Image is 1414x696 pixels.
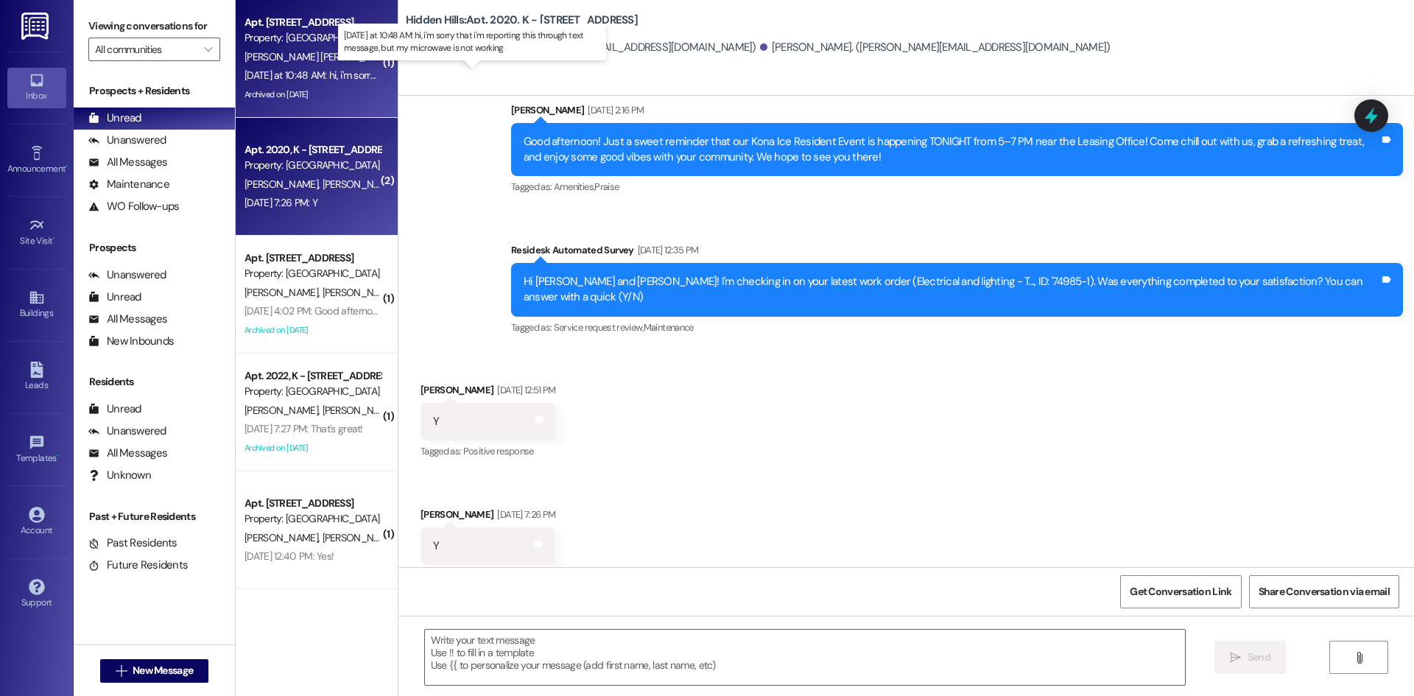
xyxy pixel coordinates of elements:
span: Positive response [463,445,534,457]
input: All communities [95,38,197,61]
div: Residents [74,374,235,390]
div: All Messages [88,155,167,170]
a: Leads [7,357,66,397]
div: [DATE] 2:16 PM [584,102,644,118]
div: Y [433,414,439,429]
a: Site Visit • [7,213,66,253]
div: Unanswered [88,133,166,148]
div: Apt. [STREET_ADDRESS] [245,15,381,30]
div: Property: [GEOGRAPHIC_DATA] [245,384,381,399]
div: Apt. [STREET_ADDRESS] [245,250,381,266]
span: [PERSON_NAME] [245,404,323,417]
div: Past + Future Residents [74,509,235,524]
div: Residesk Automated Survey [511,242,1403,263]
div: Archived on [DATE] [243,85,382,104]
div: [DATE] at 10:48 AM: hi, i'm sorry that i'm reporting this through text message, but my microwave ... [245,68,708,82]
span: [PERSON_NAME] [245,286,323,299]
a: Account [7,502,66,542]
span: [PERSON_NAME] [PERSON_NAME] [245,50,398,63]
div: [DATE] 4:02 PM: Good afternoon! We are moving out [DATE]. How do we return our keys? [245,304,622,317]
div: Apt. 2020, K - [STREET_ADDRESS] [245,142,381,158]
span: Service request review , [554,321,644,334]
div: Unread [88,110,141,126]
span: [PERSON_NAME] [322,177,395,191]
a: Inbox [7,68,66,108]
a: Support [7,574,66,614]
div: All Messages [88,312,167,327]
div: Archived on [DATE] [243,321,382,340]
b: Hidden Hills: Apt. 2020, K - [STREET_ADDRESS] [406,13,638,28]
span: • [57,451,59,461]
div: Maintenance [88,177,169,192]
div: [DATE] 12:35 PM [634,242,699,258]
span: [PERSON_NAME] [322,531,395,544]
div: Tagged as: [511,317,1403,338]
span: New Message [133,663,193,678]
button: Get Conversation Link [1120,575,1241,608]
div: Past Residents [88,535,177,551]
div: Archived on [DATE] [243,439,382,457]
div: [PERSON_NAME] [421,382,556,403]
span: • [66,161,68,172]
i:  [1230,652,1241,664]
a: Templates • [7,430,66,470]
div: Property: [GEOGRAPHIC_DATA] [245,266,381,281]
div: [DATE] 12:40 PM: Yes! [245,549,334,563]
span: [PERSON_NAME] [245,177,323,191]
div: Future Residents [88,558,188,573]
button: Share Conversation via email [1249,575,1399,608]
div: [DATE] 12:51 PM [493,382,555,398]
div: [DATE] 7:27 PM: That's great! [245,422,363,435]
div: Good afternoon! Just a sweet reminder that our Kona Ice Resident Event is happening TONIGHT from ... [524,134,1379,166]
span: Praise [594,180,619,193]
span: Amenities , [554,180,595,193]
span: [PERSON_NAME] [322,404,400,417]
span: Share Conversation via email [1259,584,1390,600]
div: Property: [GEOGRAPHIC_DATA] [245,158,381,173]
span: [PERSON_NAME] [322,286,395,299]
span: [PERSON_NAME] [245,531,323,544]
div: Unread [88,401,141,417]
div: Apt. 2022, K - [STREET_ADDRESS] [245,368,381,384]
div: Hi [PERSON_NAME] and [PERSON_NAME]! I'm checking in on your latest work order (Electrical and lig... [524,274,1379,306]
div: [DATE] 7:26 PM: Y [245,196,317,209]
span: Get Conversation Link [1130,584,1231,600]
div: Property: [GEOGRAPHIC_DATA] [245,511,381,527]
div: Prospects [74,240,235,256]
i:  [116,665,127,677]
div: Tagged as: [511,176,1403,197]
button: Send [1214,641,1286,674]
div: Property: [GEOGRAPHIC_DATA] [245,30,381,46]
div: Unanswered [88,423,166,439]
span: • [53,233,55,244]
span: Send [1248,650,1270,665]
div: Tagged as: [421,440,556,462]
div: Unknown [88,468,151,483]
p: [DATE] at 10:48 AM: hi, i'm sorry that i'm reporting this through text message, but my microwave ... [344,29,600,55]
div: Unanswered [88,267,166,283]
div: Unread [88,289,141,305]
div: [DATE] 7:26 PM [493,507,555,522]
div: Apt. [STREET_ADDRESS] [245,496,381,511]
div: [PERSON_NAME]. ([PERSON_NAME][EMAIL_ADDRESS][DOMAIN_NAME]) [760,40,1111,55]
div: All Messages [88,446,167,461]
i:  [1354,652,1365,664]
label: Viewing conversations for [88,15,220,38]
div: WO Follow-ups [88,199,179,214]
div: Y [433,538,439,554]
div: [PERSON_NAME] [421,507,555,527]
div: [PERSON_NAME] [511,102,1403,123]
img: ResiDesk Logo [21,13,52,40]
div: Prospects + Residents [74,83,235,99]
a: Buildings [7,285,66,325]
div: Tagged as: [421,565,555,586]
div: New Inbounds [88,334,174,349]
span: Maintenance [644,321,694,334]
i:  [204,43,212,55]
button: New Message [100,659,209,683]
